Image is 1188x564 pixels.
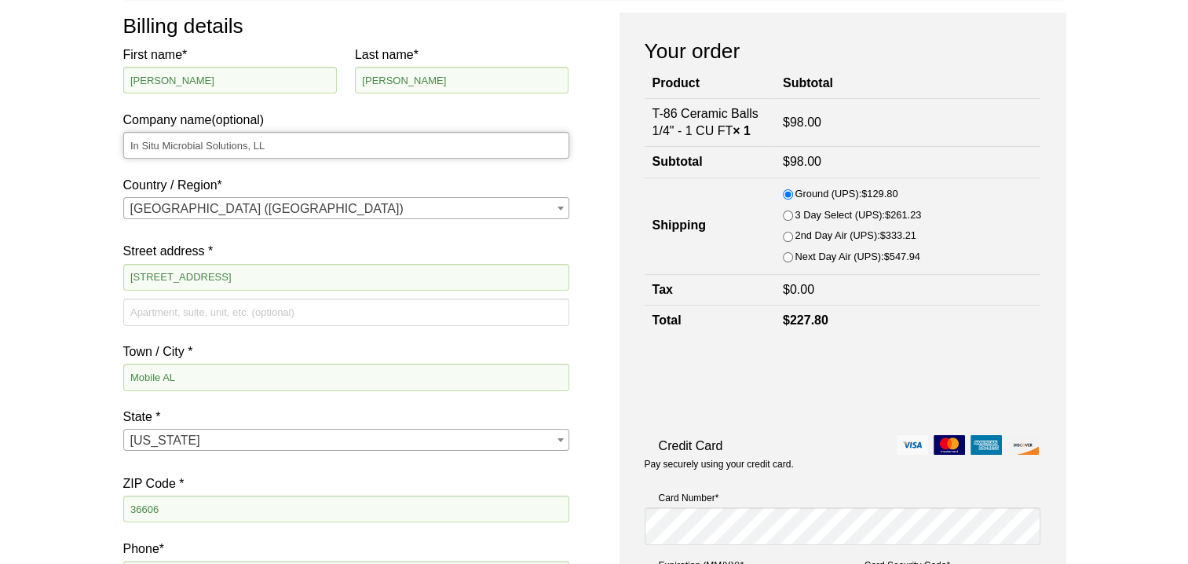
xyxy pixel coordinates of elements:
[795,207,921,224] label: 3 Day Select (UPS):
[934,435,965,455] img: mastercard
[123,240,569,262] label: Street address
[124,430,568,452] span: Alabama
[123,44,338,65] label: First name
[880,229,886,241] span: $
[123,13,569,39] h3: Billing details
[795,185,897,203] label: Ground (UPS):
[123,473,569,494] label: ZIP Code
[355,44,569,65] label: Last name
[123,341,569,362] label: Town / City
[1007,435,1039,455] img: discover
[783,155,790,168] span: $
[884,251,920,262] bdi: 547.94
[897,435,928,455] img: visa
[645,98,775,147] td: T-86 Ceramic Balls 1/4" - 1 CU FT
[123,264,569,291] input: House number and street name
[880,229,916,241] bdi: 333.21
[123,298,569,325] input: Apartment, suite, unit, etc. (optional)
[645,353,883,414] iframe: reCAPTCHA
[795,248,919,266] label: Next Day Air (UPS):
[775,69,1040,98] th: Subtotal
[783,283,790,296] span: $
[885,209,890,221] span: $
[645,69,775,98] th: Product
[123,174,569,196] label: Country / Region
[645,38,1040,64] h3: Your order
[645,147,775,178] th: Subtotal
[885,209,921,221] bdi: 261.23
[123,429,569,451] span: State
[971,435,1002,455] img: amex
[733,124,751,137] strong: × 1
[783,313,828,327] bdi: 227.80
[783,313,790,327] span: $
[645,275,775,306] th: Tax
[884,251,890,262] span: $
[211,113,264,126] span: (optional)
[861,188,897,200] bdi: 129.80
[123,44,569,130] label: Company name
[861,188,867,200] span: $
[645,458,1040,471] p: Pay securely using your credit card.
[123,538,569,559] label: Phone
[783,115,821,129] bdi: 98.00
[123,197,569,219] span: Country / Region
[645,435,1040,456] label: Credit Card
[783,155,821,168] bdi: 98.00
[124,198,568,220] span: United States (US)
[123,406,569,427] label: State
[645,490,1040,506] label: Card Number
[645,178,775,274] th: Shipping
[783,283,814,296] bdi: 0.00
[795,227,916,244] label: 2nd Day Air (UPS):
[783,115,790,129] span: $
[645,306,775,336] th: Total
